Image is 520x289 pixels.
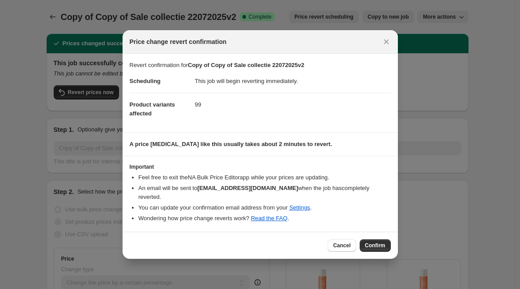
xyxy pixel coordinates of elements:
button: Cancel [328,239,356,252]
li: An email will be sent to when the job has completely reverted . [139,184,391,202]
h3: Important [130,163,391,170]
dd: 99 [195,93,391,116]
span: Scheduling [130,78,161,84]
li: Feel free to exit the NA Bulk Price Editor app while your prices are updating. [139,173,391,182]
dd: This job will begin reverting immediately. [195,70,391,93]
span: Product variants affected [130,101,175,117]
b: A price [MEDICAL_DATA] like this usually takes about 2 minutes to revert. [130,141,332,147]
li: Wondering how price change reverts work? . [139,214,391,223]
span: Confirm [365,242,385,249]
b: [EMAIL_ADDRESS][DOMAIN_NAME] [197,185,298,191]
b: Copy of Copy of Sale collectie 22072025v2 [188,62,304,68]
a: Settings [289,204,310,211]
p: Revert confirmation for [130,61,391,70]
button: Close [380,36,393,48]
span: Cancel [333,242,350,249]
a: Read the FAQ [251,215,287,222]
button: Confirm [360,239,391,252]
li: You can update your confirmation email address from your . [139,203,391,212]
span: Price change revert confirmation [130,37,227,46]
